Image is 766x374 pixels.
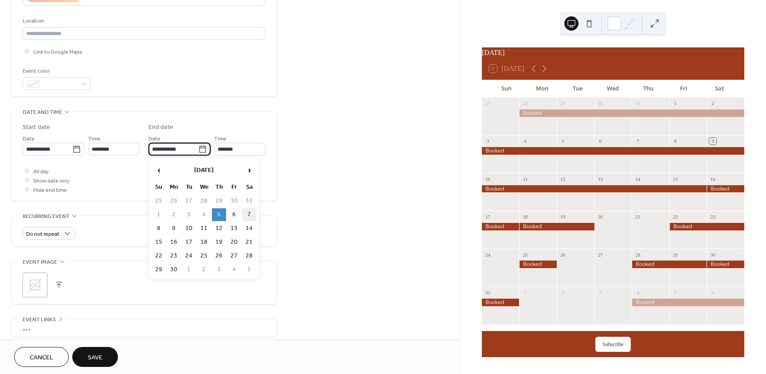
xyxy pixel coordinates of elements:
div: Booked [482,185,707,193]
td: 14 [242,222,256,235]
td: 24 [182,249,196,262]
td: 21 [242,236,256,249]
th: Fr [227,181,241,194]
div: Sun [489,80,524,97]
div: Booked [669,223,744,230]
td: 10 [182,222,196,235]
div: 24 [485,251,491,258]
div: 26 [559,251,566,258]
div: 3 [597,289,604,296]
span: Date and time [23,108,62,117]
span: ‹ [152,161,165,179]
td: 2 [167,208,181,221]
span: › [242,161,256,179]
td: 16 [167,236,181,249]
div: 19 [559,214,566,220]
span: Hide end time [33,186,67,195]
div: Start date [23,123,50,132]
div: Mon [524,80,560,97]
div: 10 [485,175,491,182]
div: 17 [485,214,491,220]
td: 8 [152,222,166,235]
td: 11 [197,222,211,235]
span: Date [23,134,35,144]
td: 4 [227,263,241,276]
div: 14 [634,175,641,182]
td: 9 [167,222,181,235]
div: 7 [634,138,641,144]
div: Booked [519,223,594,230]
th: We [197,181,211,194]
div: Booked [632,261,707,268]
button: Cancel [14,347,69,367]
td: 30 [227,195,241,207]
div: Booked [519,109,744,117]
td: 30 [167,263,181,276]
span: Date [149,134,160,144]
td: 19 [212,236,226,249]
td: 28 [242,249,256,262]
td: 27 [182,195,196,207]
div: Fri [666,80,702,97]
td: 3 [212,263,226,276]
span: Event image [23,257,57,267]
td: 27 [227,249,241,262]
span: Event links [23,315,56,324]
td: 1 [152,208,166,221]
span: Show date only [33,176,70,186]
div: Thu [631,80,666,97]
div: 1 [672,100,679,107]
th: [DATE] [167,161,241,180]
div: ••• [12,319,277,337]
td: 18 [197,236,211,249]
td: 13 [227,222,241,235]
td: 5 [242,263,256,276]
div: Booked [482,299,520,306]
div: 6 [597,138,604,144]
div: [DATE] [482,47,744,58]
div: 27 [485,100,491,107]
td: 31 [242,195,256,207]
td: 26 [212,249,226,262]
div: 27 [597,251,604,258]
td: 4 [197,208,211,221]
span: Save [88,353,102,362]
span: Time [88,134,101,144]
td: 23 [167,249,181,262]
td: 28 [197,195,211,207]
div: 21 [634,214,641,220]
th: Sa [242,181,256,194]
td: 25 [197,249,211,262]
div: 30 [597,100,604,107]
span: All day [33,167,49,176]
div: Booked [632,299,744,306]
span: Link to Google Maps [33,47,82,57]
th: Mo [167,181,181,194]
div: 6 [709,289,716,296]
div: Booked [707,185,744,193]
span: Recurring event [23,212,70,221]
div: 30 [709,251,716,258]
td: 29 [152,263,166,276]
div: 16 [709,175,716,182]
div: 8 [672,138,679,144]
div: 20 [597,214,604,220]
td: 25 [152,195,166,207]
span: Time [214,134,227,144]
td: 15 [152,236,166,249]
th: Su [152,181,166,194]
td: 7 [242,208,256,221]
div: 22 [672,214,679,220]
div: 5 [672,289,679,296]
div: 2 [559,289,566,296]
div: 12 [559,175,566,182]
div: 29 [559,100,566,107]
button: Subscribe [595,337,630,352]
div: 1 [522,289,528,296]
td: 22 [152,249,166,262]
div: 31 [634,100,641,107]
td: 26 [167,195,181,207]
div: 5 [559,138,566,144]
td: 2 [197,263,211,276]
